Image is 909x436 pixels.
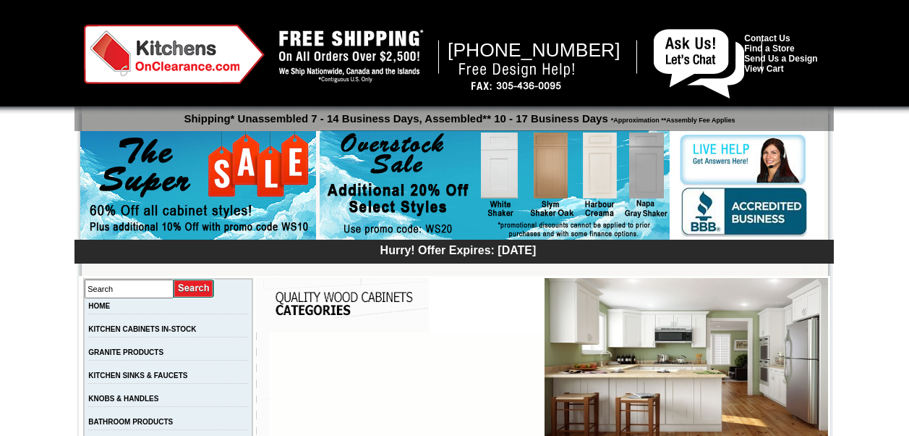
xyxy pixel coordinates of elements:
[88,302,110,310] a: HOME
[84,25,265,84] img: Kitchens on Clearance Logo
[88,372,187,380] a: KITCHEN SINKS & FAUCETS
[88,418,173,426] a: BATHROOM PRODUCTS
[88,395,158,403] a: KNOBS & HANDLES
[82,242,834,257] div: Hurry! Offer Expires: [DATE]
[174,279,215,298] input: Submit
[744,43,794,54] a: Find a Store
[448,39,620,61] span: [PHONE_NUMBER]
[82,106,834,125] p: Shipping* Unassembled 7 - 14 Business Days, Assembled** 10 - 17 Business Days
[744,64,783,74] a: View Cart
[88,348,163,356] a: GRANITE PRODUCTS
[744,33,790,43] a: Contact Us
[608,113,735,124] span: *Approximation **Assembly Fee Applies
[88,325,196,333] a: KITCHEN CABINETS IN-STOCK
[744,54,817,64] a: Send Us a Design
